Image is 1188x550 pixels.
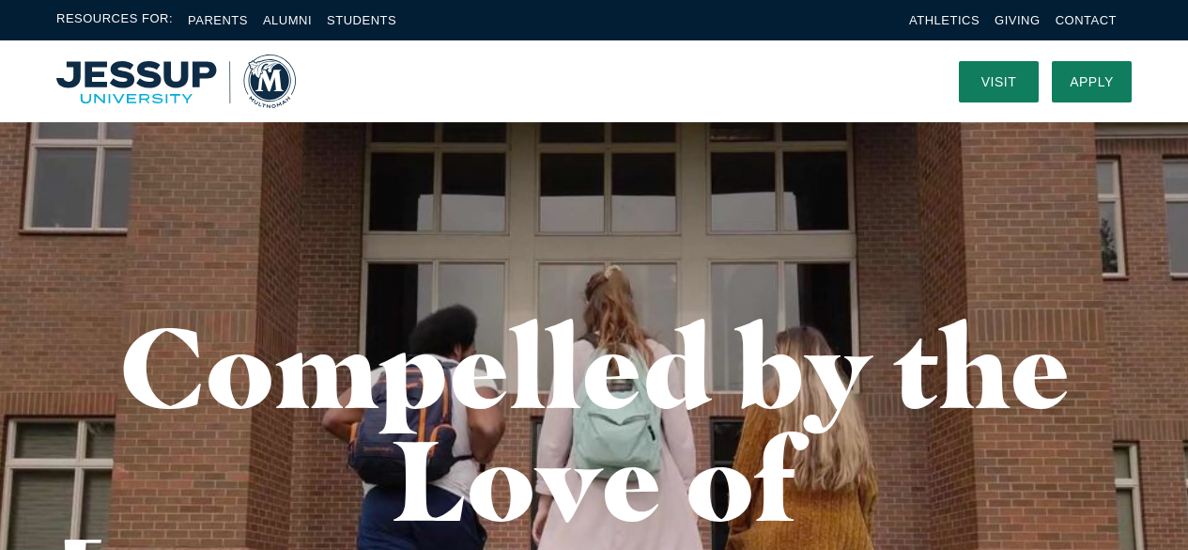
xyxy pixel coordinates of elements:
[188,13,248,27] a: Parents
[1056,13,1117,27] a: Contact
[959,61,1039,102] a: Visit
[995,13,1041,27] a: Giving
[327,13,396,27] a: Students
[56,9,173,31] span: Resources For:
[263,13,312,27] a: Alumni
[56,55,296,108] a: Home
[909,13,980,27] a: Athletics
[1052,61,1132,102] a: Apply
[56,55,296,108] img: Multnomah University Logo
